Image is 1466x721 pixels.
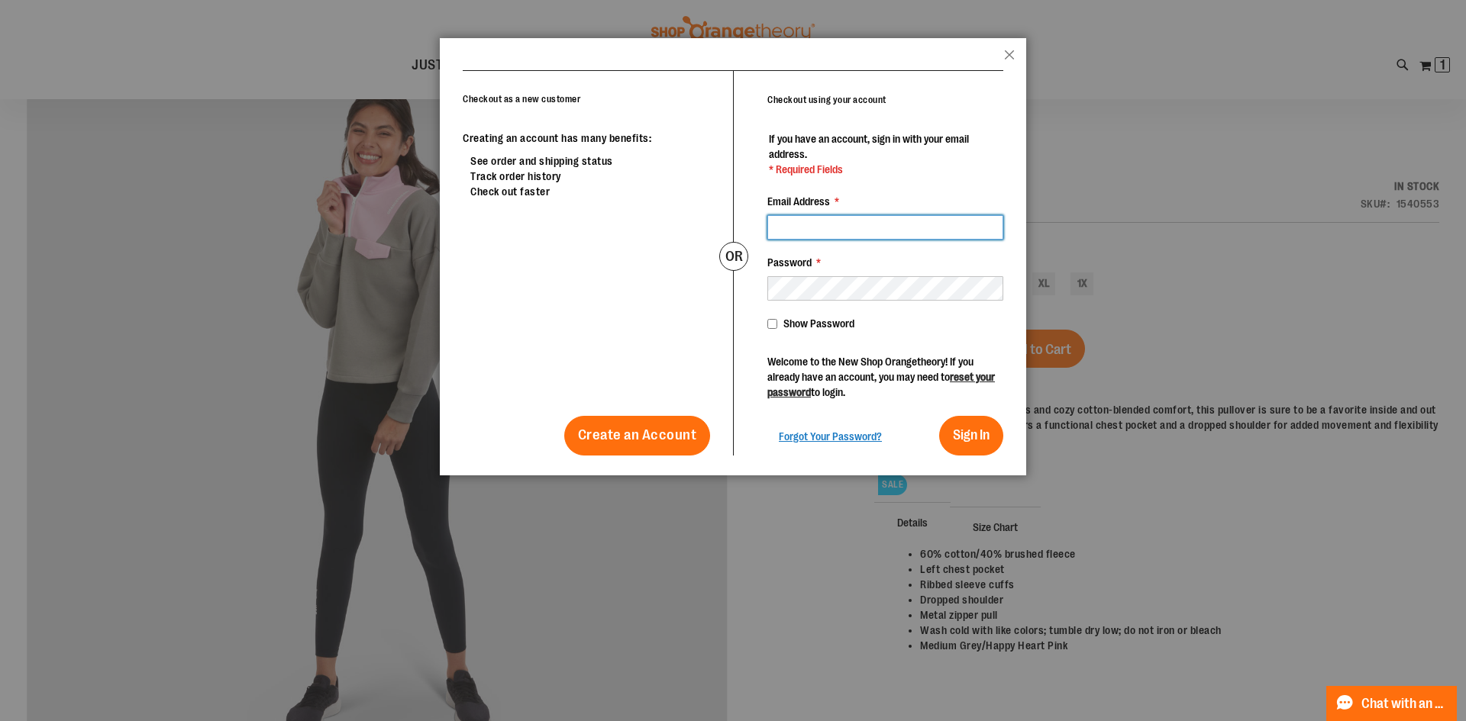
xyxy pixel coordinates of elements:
[463,94,580,105] strong: Checkout as a new customer
[779,430,882,443] span: Forgot Your Password?
[470,153,710,169] li: See order and shipping status
[769,162,1002,177] span: * Required Fields
[470,169,710,184] li: Track order history
[939,416,1003,455] button: Sign In
[578,426,697,443] span: Create an Account
[953,427,990,443] span: Sign In
[1326,686,1458,721] button: Chat with an Expert
[470,184,710,199] li: Check out faster
[463,130,710,146] p: Creating an account has many benefits:
[769,133,969,160] span: If you have an account, sign in with your email address.
[783,317,854,330] span: Show Password
[564,416,711,455] a: Create an Account
[719,242,748,271] div: or
[767,371,995,398] a: reset your password
[1361,697,1448,711] span: Chat with an Expert
[767,354,1003,400] p: Welcome to the New Shop Orangetheory! If you already have an account, you may need to to login.
[767,256,812,269] span: Password
[767,95,886,105] strong: Checkout using your account
[767,195,830,208] span: Email Address
[779,429,882,444] a: Forgot Your Password?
